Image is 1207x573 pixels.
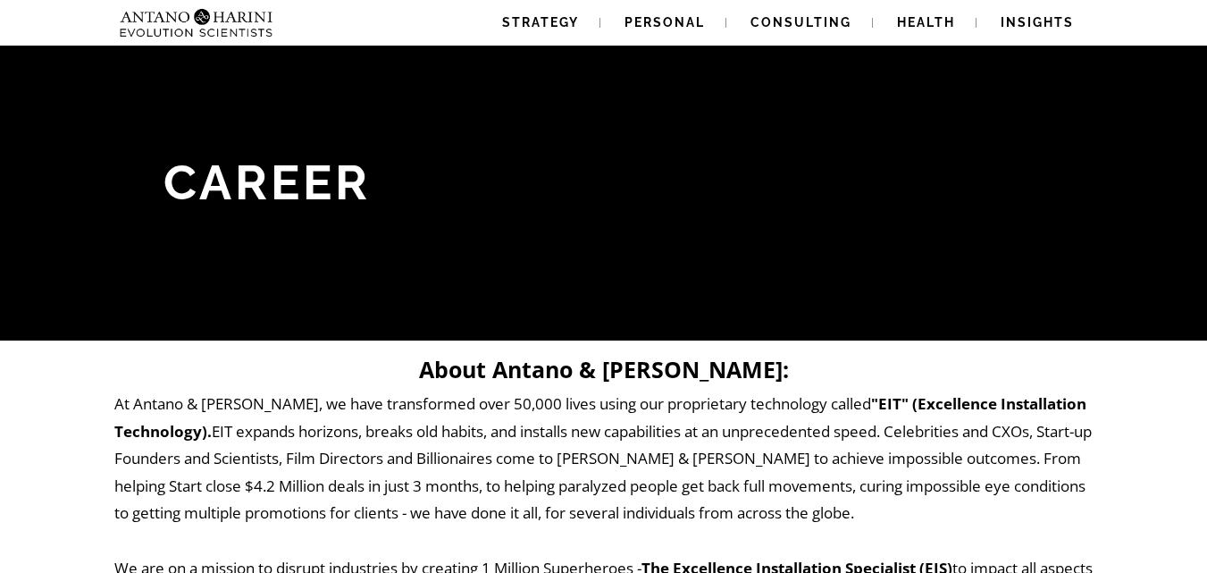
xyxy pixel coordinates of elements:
[750,15,851,29] span: Consulting
[114,393,1086,442] strong: "EIT" (Excellence Installation Technology).
[502,15,579,29] span: Strategy
[1001,15,1074,29] span: Insights
[624,15,705,29] span: Personal
[163,154,371,211] span: Career
[419,354,789,384] strong: About Antano & [PERSON_NAME]:
[897,15,955,29] span: Health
